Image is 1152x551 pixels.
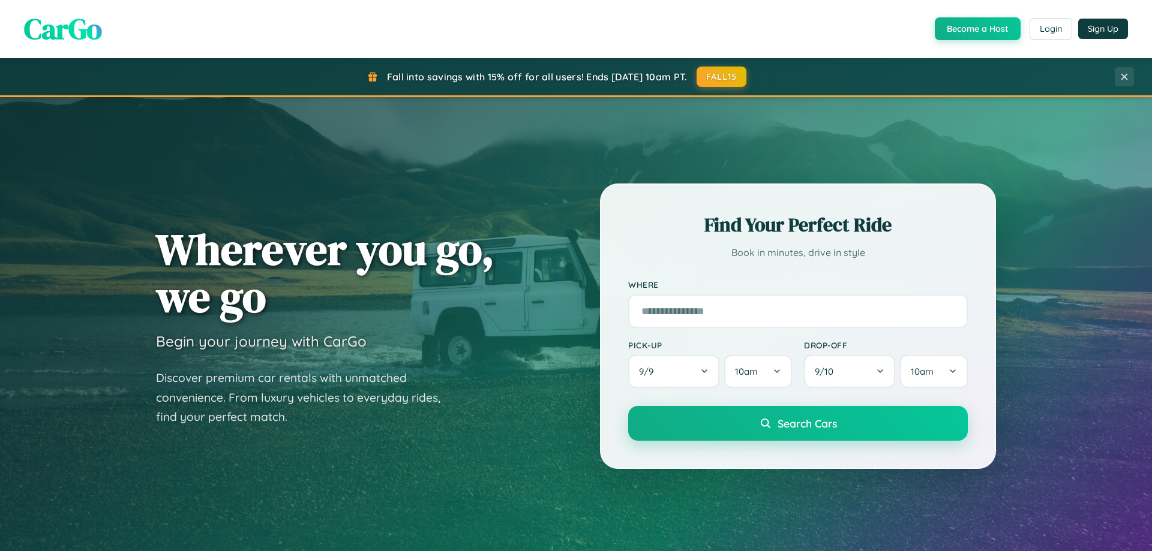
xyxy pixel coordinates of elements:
[628,244,968,261] p: Book in minutes, drive in style
[778,417,837,430] span: Search Cars
[900,355,968,388] button: 10am
[156,332,367,350] h3: Begin your journey with CarGo
[628,212,968,238] h2: Find Your Perfect Ride
[387,71,688,83] span: Fall into savings with 15% off for all users! Ends [DATE] 10am PT.
[628,340,792,350] label: Pick-up
[1078,19,1128,39] button: Sign Up
[628,406,968,441] button: Search Cars
[911,366,934,377] span: 10am
[639,366,659,377] span: 9 / 9
[156,225,494,320] h1: Wherever you go, we go
[735,366,758,377] span: 10am
[156,368,456,427] p: Discover premium car rentals with unmatched convenience. From luxury vehicles to everyday rides, ...
[628,279,968,290] label: Where
[815,366,839,377] span: 9 / 10
[804,340,968,350] label: Drop-off
[697,67,747,87] button: FALL15
[804,355,895,388] button: 9/10
[24,9,102,49] span: CarGo
[935,17,1021,40] button: Become a Host
[724,355,792,388] button: 10am
[628,355,719,388] button: 9/9
[1030,18,1072,40] button: Login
